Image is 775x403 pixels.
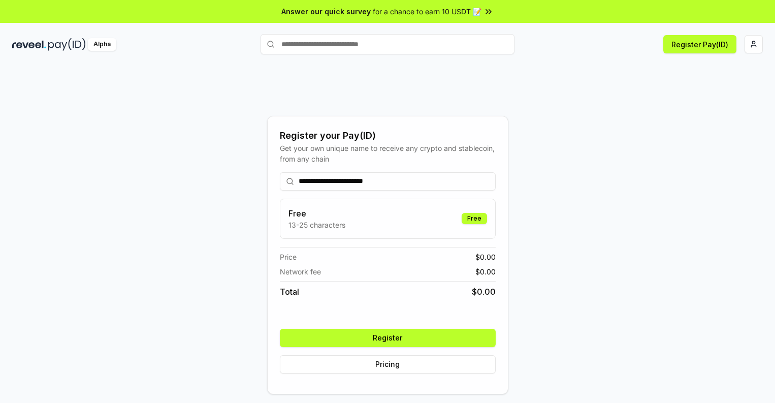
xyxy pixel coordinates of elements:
[475,252,496,262] span: $ 0.00
[373,6,481,17] span: for a chance to earn 10 USDT 📝
[663,35,736,53] button: Register Pay(ID)
[280,143,496,164] div: Get your own unique name to receive any crypto and stablecoin, from any chain
[48,38,86,51] img: pay_id
[280,266,321,277] span: Network fee
[281,6,371,17] span: Answer our quick survey
[12,38,46,51] img: reveel_dark
[280,129,496,143] div: Register your Pay(ID)
[472,286,496,298] span: $ 0.00
[475,266,496,277] span: $ 0.00
[288,220,345,230] p: 13-25 characters
[88,38,116,51] div: Alpha
[462,213,487,224] div: Free
[280,329,496,347] button: Register
[280,252,297,262] span: Price
[280,286,299,298] span: Total
[280,355,496,374] button: Pricing
[288,207,345,220] h3: Free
